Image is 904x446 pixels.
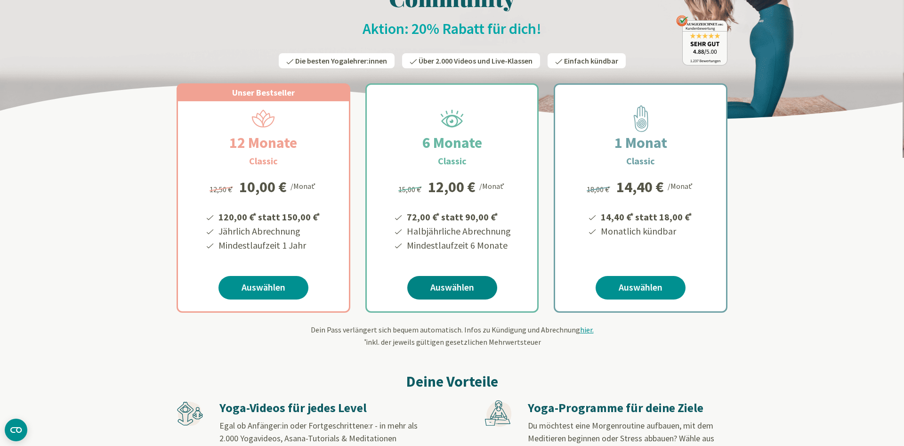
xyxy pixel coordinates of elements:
span: hier. [580,325,594,334]
h3: Classic [249,154,278,168]
h3: Classic [626,154,655,168]
li: 72,00 € statt 90,00 € [405,208,511,224]
li: 120,00 € statt 150,00 € [217,208,322,224]
h3: Yoga-Videos für jedes Level [219,400,418,416]
h3: Yoga-Programme für deine Ziele [528,400,726,416]
li: Jährlich Abrechnung [217,224,322,238]
div: 10,00 € [239,179,287,195]
a: Auswählen [596,276,686,300]
span: Unser Bestseller [232,87,295,98]
h2: Aktion: 20% Rabatt für dich! [177,19,727,38]
li: Mindestlaufzeit 1 Jahr [217,238,322,252]
h3: Classic [438,154,467,168]
div: 12,00 € [428,179,476,195]
li: 14,40 € statt 18,00 € [599,208,694,224]
div: 14,40 € [616,179,664,195]
span: 18,00 € [587,185,612,194]
div: /Monat [479,179,506,192]
span: Über 2.000 Videos und Live-Klassen [419,56,533,65]
img: ausgezeichnet_badge.png [676,15,727,65]
div: /Monat [668,179,694,192]
button: CMP-Widget öffnen [5,419,27,441]
span: 15,00 € [398,185,423,194]
a: Auswählen [407,276,497,300]
span: 12,50 € [210,185,234,194]
li: Halbjährliche Abrechnung [405,224,511,238]
h2: 12 Monate [207,131,320,154]
h2: Deine Vorteile [177,370,727,393]
h2: 1 Monat [592,131,690,154]
li: Monatlich kündbar [599,224,694,238]
li: Mindestlaufzeit 6 Monate [405,238,511,252]
span: Einfach kündbar [564,56,618,65]
span: inkl. der jeweils gültigen gesetzlichen Mehrwertsteuer [363,337,541,347]
span: Die besten Yogalehrer:innen [295,56,387,65]
div: /Monat [291,179,317,192]
h2: 6 Monate [400,131,505,154]
div: Dein Pass verlängert sich bequem automatisch. Infos zu Kündigung und Abrechnung [177,324,727,348]
a: Auswählen [218,276,308,300]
